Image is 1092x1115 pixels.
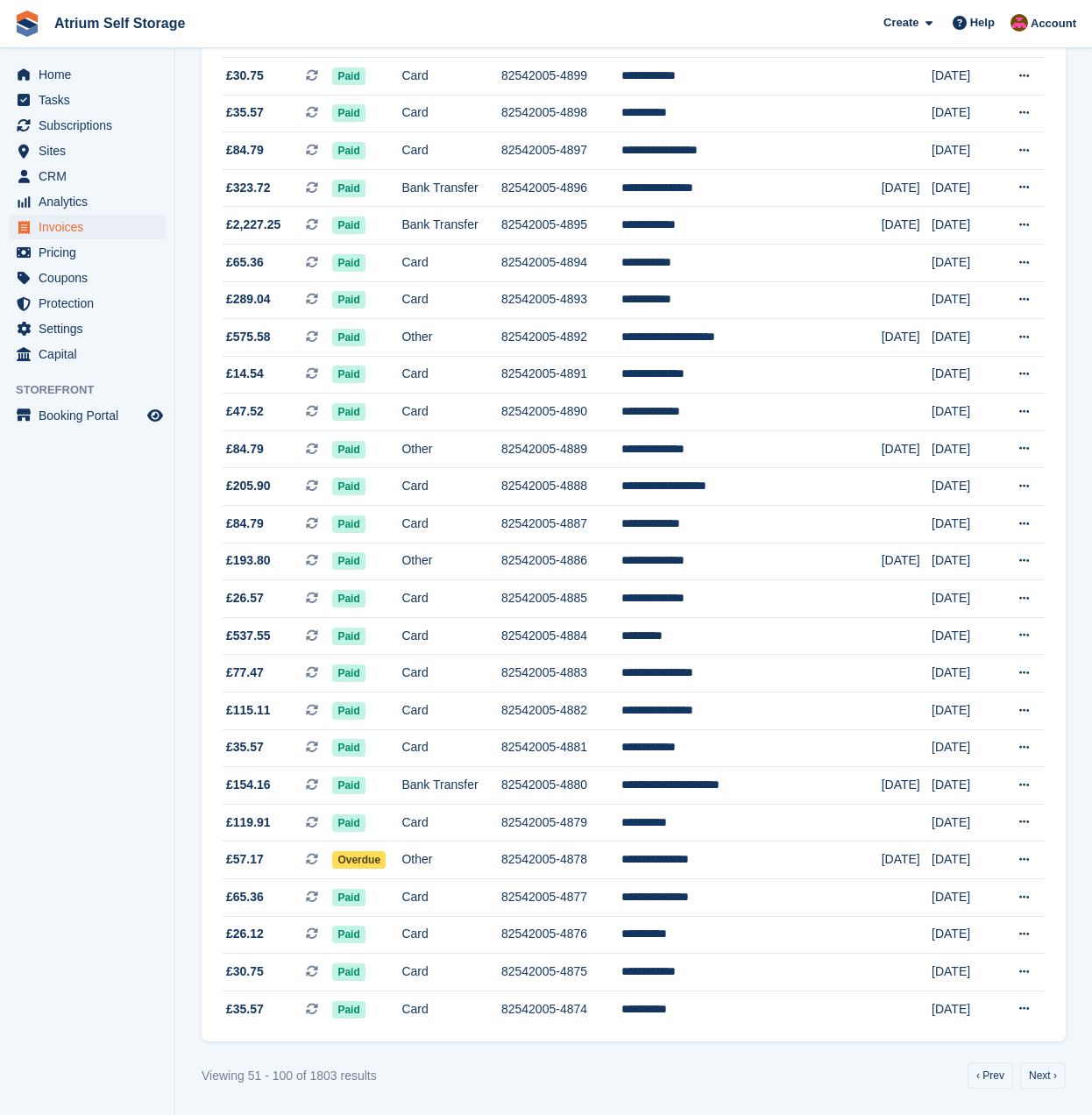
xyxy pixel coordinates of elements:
[501,580,621,618] td: 82542005-4885
[39,88,144,112] span: Tasks
[401,394,501,431] td: Card
[9,62,166,87] a: menu
[47,9,192,38] a: Atrium Self Storage
[1031,15,1076,32] span: Account
[968,1062,1013,1089] a: Previous
[401,729,501,767] td: Card
[39,316,144,341] span: Settings
[332,851,386,869] span: Overdue
[332,739,365,756] span: Paid
[882,842,932,879] td: [DATE]
[226,216,280,234] span: £2,227.25
[501,244,621,281] td: 82542005-4894
[401,468,501,506] td: Card
[964,1062,1069,1089] nav: Pages
[401,319,501,357] td: Other
[226,440,264,458] span: £84.79
[501,169,621,207] td: 82542005-4896
[226,925,264,943] span: £26.12
[401,430,501,468] td: Other
[501,916,621,954] td: 82542005-4876
[39,189,144,214] span: Analytics
[332,777,365,794] span: Paid
[501,692,621,730] td: 82542005-4882
[332,702,365,720] span: Paid
[401,169,501,207] td: Bank Transfer
[932,244,996,281] td: [DATE]
[401,132,501,170] td: Card
[882,430,932,468] td: [DATE]
[39,403,144,428] span: Booking Portal
[401,991,501,1027] td: Card
[932,655,996,692] td: [DATE]
[332,814,365,832] span: Paid
[501,468,621,506] td: 82542005-4888
[932,991,996,1027] td: [DATE]
[932,842,996,879] td: [DATE]
[932,543,996,580] td: [DATE]
[882,207,932,245] td: [DATE]
[9,189,166,214] a: menu
[14,11,40,37] img: stora-icon-8386f47178a22dfd0bd8f6a31ec36ba5ce8667c1dd55bd0f319d3a0aa187defe.svg
[332,291,365,309] span: Paid
[226,589,264,607] span: £26.57
[932,281,996,319] td: [DATE]
[401,207,501,245] td: Bank Transfer
[332,1001,365,1019] span: Paid
[1020,1062,1066,1089] a: Next
[882,767,932,805] td: [DATE]
[882,543,932,580] td: [DATE]
[226,402,264,421] span: £47.52
[1010,14,1028,32] img: Mark Rhodes
[226,701,271,720] span: £115.11
[401,916,501,954] td: Card
[932,954,996,991] td: [DATE]
[932,506,996,543] td: [DATE]
[226,253,264,272] span: £65.36
[932,394,996,431] td: [DATE]
[226,962,264,981] span: £30.75
[226,67,264,85] span: £30.75
[332,142,365,160] span: Paid
[932,319,996,357] td: [DATE]
[401,954,501,991] td: Card
[882,169,932,207] td: [DATE]
[932,692,996,730] td: [DATE]
[932,580,996,618] td: [DATE]
[401,879,501,917] td: Card
[501,356,621,394] td: 82542005-4891
[226,850,264,869] span: £57.17
[226,1000,264,1019] span: £35.57
[332,217,365,234] span: Paid
[332,254,365,272] span: Paid
[501,394,621,431] td: 82542005-4890
[226,551,271,570] span: £193.80
[401,804,501,842] td: Card
[332,926,365,943] span: Paid
[932,916,996,954] td: [DATE]
[332,180,365,197] span: Paid
[332,441,365,458] span: Paid
[16,381,174,399] span: Storefront
[932,169,996,207] td: [DATE]
[9,215,166,239] a: menu
[226,103,264,122] span: £35.57
[501,617,621,655] td: 82542005-4884
[226,776,271,794] span: £154.16
[332,67,365,85] span: Paid
[401,692,501,730] td: Card
[9,266,166,290] a: menu
[401,356,501,394] td: Card
[332,552,365,570] span: Paid
[401,543,501,580] td: Other
[226,365,264,383] span: £14.54
[332,403,365,421] span: Paid
[501,842,621,879] td: 82542005-4878
[39,266,144,290] span: Coupons
[39,113,144,138] span: Subscriptions
[39,215,144,239] span: Invoices
[226,328,271,346] span: £575.58
[501,879,621,917] td: 82542005-4877
[932,879,996,917] td: [DATE]
[401,655,501,692] td: Card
